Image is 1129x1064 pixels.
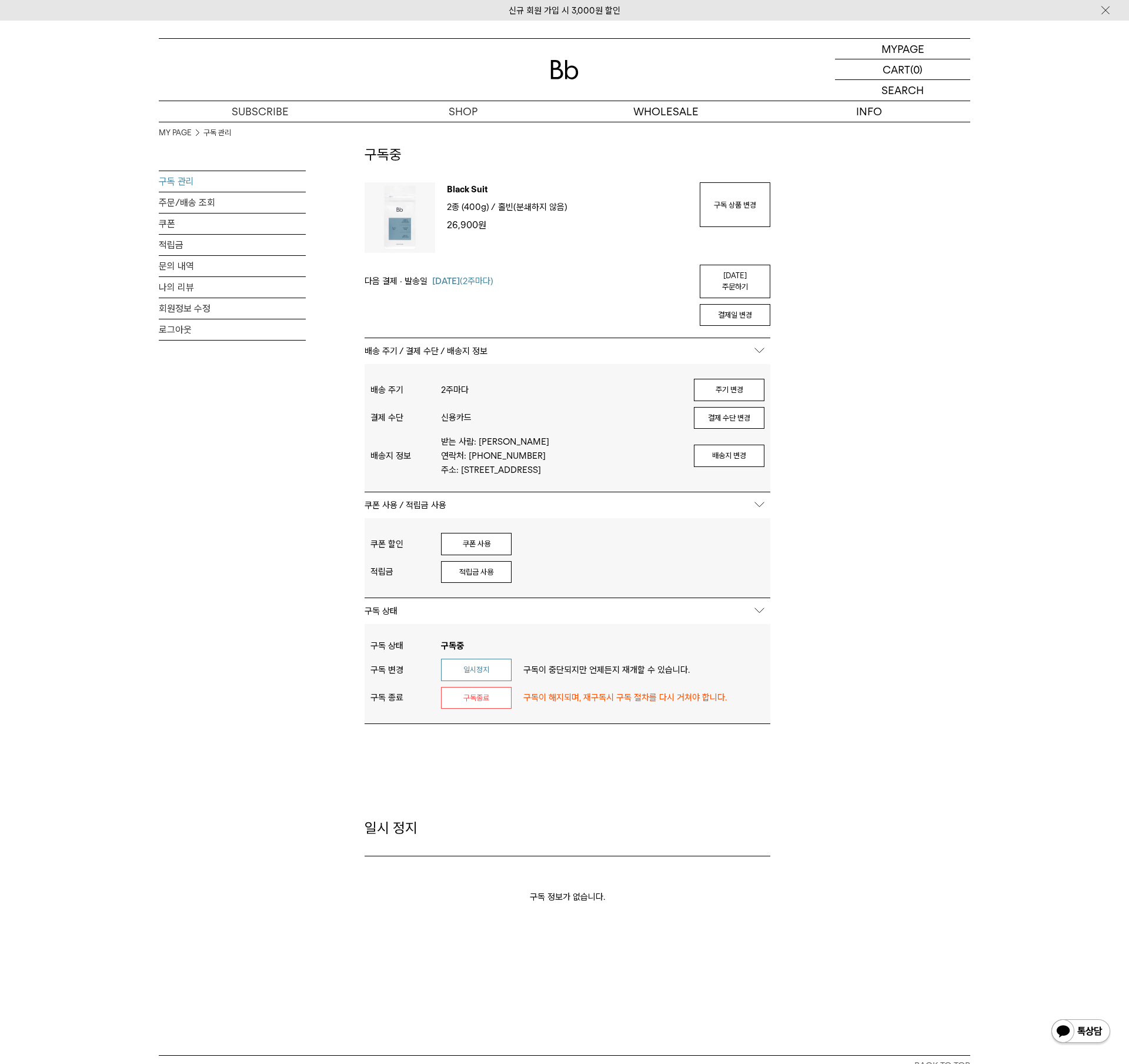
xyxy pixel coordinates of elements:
[365,818,770,856] h2: 일시 정지
[700,265,770,298] a: [DATE] 주문하기
[767,101,970,122] p: INFO
[203,127,231,139] a: 구독 관리
[159,277,306,298] a: 나의 리뷰
[447,218,688,233] p: 26,900
[159,298,306,319] a: 회원정보 수정
[370,539,441,549] div: 쿠폰 할인
[881,39,924,59] p: MYPAGE
[441,449,682,463] p: 연락처: [PHONE_NUMBER]
[694,445,764,467] button: 배송지 변경
[447,182,688,200] p: Black Suit
[365,598,770,624] p: 구독 상태
[159,235,306,255] a: 적립금
[159,101,362,122] a: SUBSCRIBE
[441,463,682,477] p: 주소: [STREET_ADDRESS]
[365,145,770,182] h2: 구독중
[512,663,764,677] p: 구독이 중단되지만 언제든지 재개할 수 있습니다.
[835,59,970,80] a: CART (0)
[159,192,306,213] a: 주문/배송 조회
[159,256,306,276] a: 문의 내역
[447,202,496,212] span: 2종 (400g) /
[498,200,567,214] p: 홀빈(분쇄하지 않음)
[441,687,512,709] button: 구독종료
[910,59,923,79] p: (0)
[441,533,512,555] button: 쿠폰 사용
[159,127,192,139] a: MY PAGE
[512,691,764,705] p: 구독이 해지되며, 재구독시 구독 절차를 다시 거쳐야 합니다.
[365,338,770,364] p: 배송 주기 / 결제 수단 / 배송지 정보
[159,171,306,192] a: 구독 관리
[362,101,564,122] a: SHOP
[441,383,682,397] p: 2주마다
[441,561,512,583] button: 적립금 사용
[700,182,770,227] a: 구독 상품 변경
[432,276,460,286] span: [DATE]
[365,274,427,288] span: 다음 결제 · 발송일
[441,659,512,681] button: 일시정지
[700,304,770,326] button: 결제일 변경
[370,665,441,675] div: 구독 변경
[365,856,770,938] p: 구독 정보가 없습니다.
[370,451,441,461] div: 배송지 정보
[370,692,441,703] div: 구독 종료
[370,412,441,423] div: 결제 수단
[441,435,682,449] p: 받는 사람: [PERSON_NAME]
[883,59,910,79] p: CART
[509,5,620,16] a: 신규 회원 가입 시 3,000원 할인
[365,182,435,253] img: 상품이미지
[441,639,753,653] p: 구독중
[441,411,682,425] p: 신용카드
[694,407,764,429] button: 결제 수단 변경
[370,641,441,651] div: 구독 상태
[564,101,767,122] p: WHOLESALE
[432,274,493,288] span: (2주마다)
[365,492,770,518] p: 쿠폰 사용 / 적립금 사용
[835,39,970,59] a: MYPAGE
[370,385,441,395] div: 배송 주기
[370,566,441,577] div: 적립금
[550,60,579,79] img: 로고
[478,219,486,231] span: 원
[881,80,924,101] p: SEARCH
[159,214,306,234] a: 쿠폰
[1050,1018,1111,1046] img: 카카오톡 채널 1:1 채팅 버튼
[694,379,764,401] button: 주기 변경
[159,319,306,340] a: 로그아웃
